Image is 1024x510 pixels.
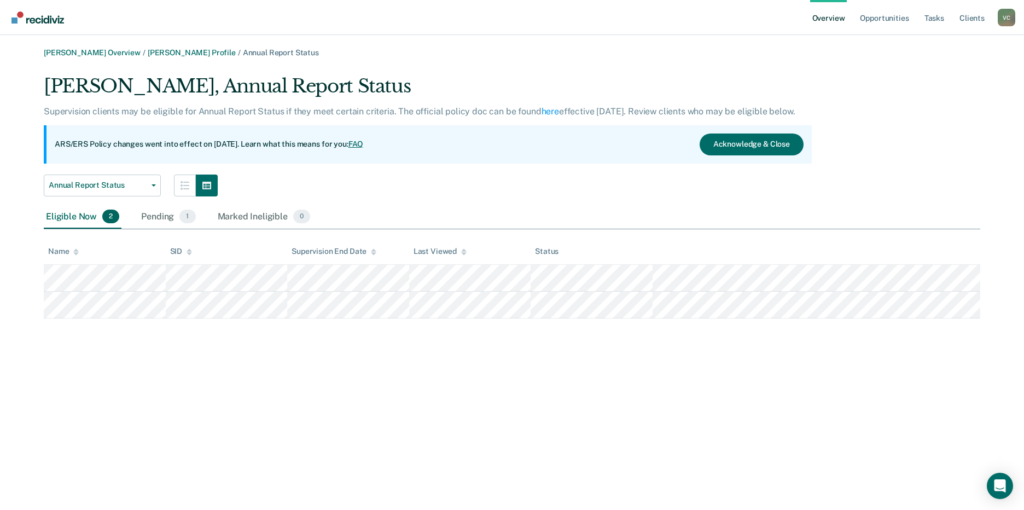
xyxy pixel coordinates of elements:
[998,9,1015,26] button: Profile dropdown button
[148,48,236,57] a: [PERSON_NAME] Profile
[179,210,195,224] span: 1
[48,247,79,256] div: Name
[414,247,467,256] div: Last Viewed
[293,210,310,224] span: 0
[139,205,197,229] div: Pending1
[11,11,64,24] img: Recidiviz
[44,205,121,229] div: Eligible Now2
[170,247,193,256] div: SID
[44,48,141,57] a: [PERSON_NAME] Overview
[141,48,148,57] span: /
[55,139,363,150] p: ARS/ERS Policy changes went into effect on [DATE]. Learn what this means for you:
[292,247,376,256] div: Supervision End Date
[44,175,161,196] button: Annual Report Status
[243,48,319,57] span: Annual Report Status
[998,9,1015,26] div: V C
[700,134,804,155] button: Acknowledge & Close
[102,210,119,224] span: 2
[44,106,795,117] p: Supervision clients may be eligible for Annual Report Status if they meet certain criteria. The o...
[987,473,1013,499] div: Open Intercom Messenger
[542,106,559,117] a: here
[216,205,313,229] div: Marked Ineligible0
[236,48,243,57] span: /
[44,75,812,106] div: [PERSON_NAME], Annual Report Status
[49,181,147,190] span: Annual Report Status
[348,140,364,148] a: FAQ
[535,247,558,256] div: Status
